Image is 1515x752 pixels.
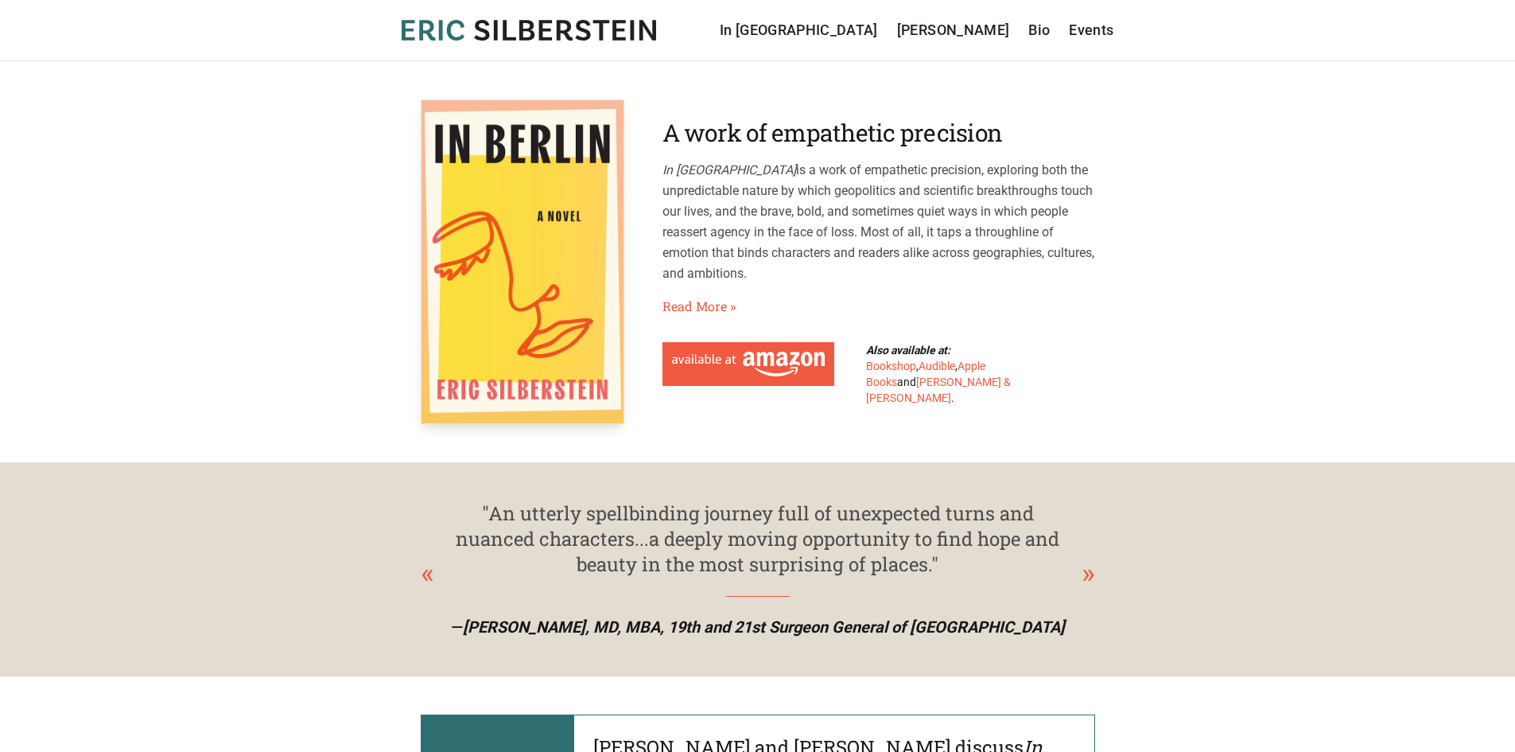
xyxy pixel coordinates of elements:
a: [PERSON_NAME] & [PERSON_NAME] [866,376,1011,404]
h2: A work of empathetic precision [662,119,1095,147]
a: Read More» [662,297,736,316]
p: is a work of empathetic precision, exploring both the unpredictable nature by which geopolitics a... [662,160,1095,284]
img: In Berlin [421,99,624,424]
a: Audible [919,360,955,372]
b: Also available at: [866,344,950,357]
div: , , and . [866,342,1031,406]
div: Previous slide [421,552,434,595]
a: Bookshop [866,360,916,372]
a: Bio [1028,19,1050,41]
div: Next slide [1082,552,1095,595]
img: Available at Amazon [672,352,825,376]
div: 1 / 4 [421,501,1095,638]
p: — [433,616,1082,638]
a: [PERSON_NAME] [897,19,1010,41]
span: » [730,297,736,316]
a: Available at Amazon [662,342,834,386]
em: In [GEOGRAPHIC_DATA] [662,162,796,177]
a: Apple Books [866,360,985,388]
a: Events [1069,19,1113,41]
a: In [GEOGRAPHIC_DATA] [720,19,878,41]
div: "An utterly spellbinding journey full of unexpected turns and nuanced characters...a deeply movin... [453,501,1063,577]
span: [PERSON_NAME], MD, MBA, 19th and 21st Surgeon General of [GEOGRAPHIC_DATA] [463,618,1065,637]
